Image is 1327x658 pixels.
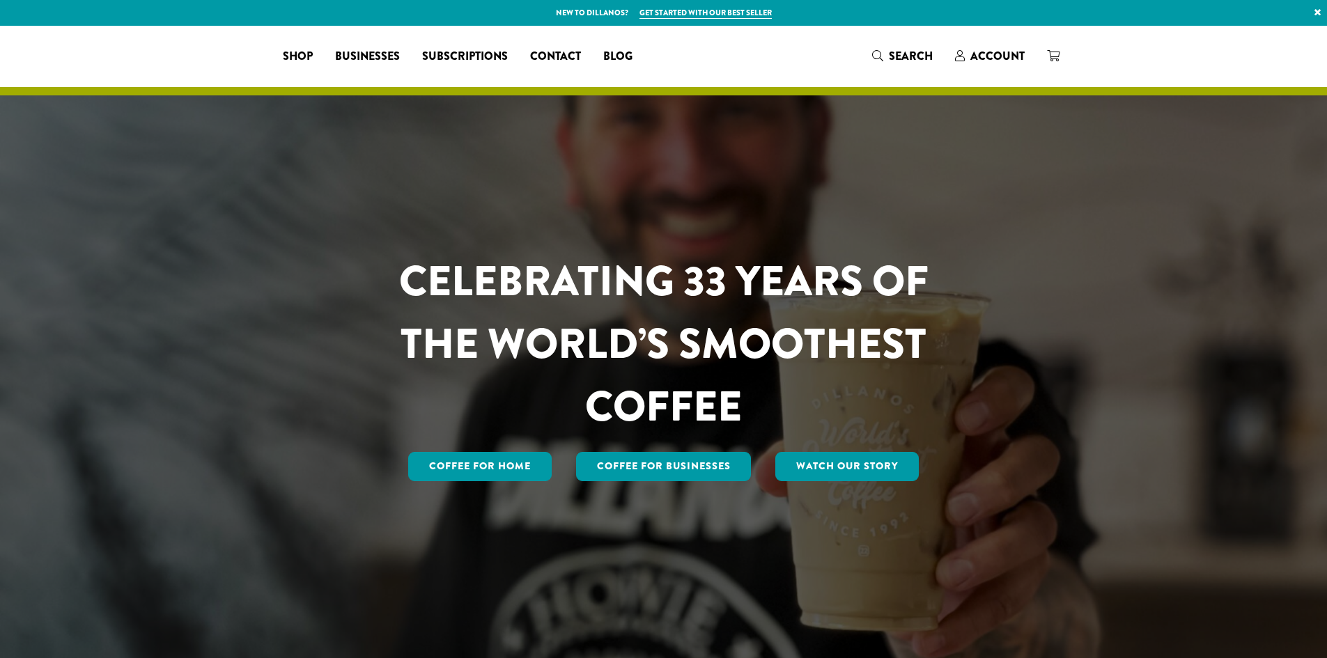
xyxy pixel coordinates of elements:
span: Subscriptions [422,48,508,65]
span: Contact [530,48,581,65]
span: Shop [283,48,313,65]
span: Search [889,48,933,64]
a: Watch Our Story [775,452,919,481]
a: Get started with our best seller [639,7,772,19]
span: Account [970,48,1025,64]
a: Coffee for Home [408,452,552,481]
h1: CELEBRATING 33 YEARS OF THE WORLD’S SMOOTHEST COFFEE [358,250,970,438]
a: Coffee For Businesses [576,452,752,481]
span: Blog [603,48,633,65]
a: Shop [272,45,324,68]
a: Search [861,45,944,68]
span: Businesses [335,48,400,65]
